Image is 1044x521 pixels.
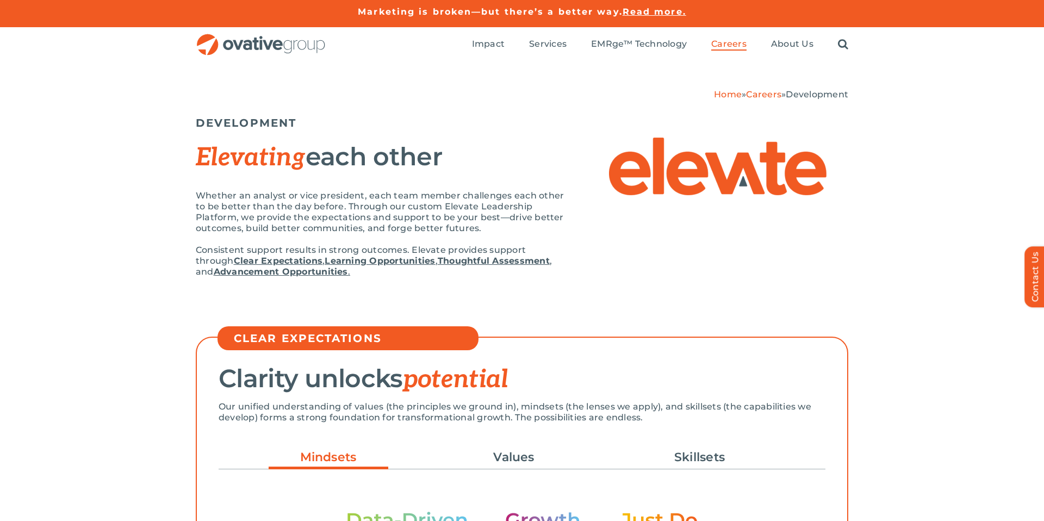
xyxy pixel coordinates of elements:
h2: Clarity unlocks [219,365,825,393]
a: About Us [771,39,813,51]
span: Careers [711,39,747,49]
span: Development [786,89,848,100]
span: About Us [771,39,813,49]
img: Elevate – Elevate Logo [609,138,826,195]
span: , and [196,256,552,277]
a: Careers [746,89,781,100]
a: Values [454,448,574,467]
a: Careers [711,39,747,51]
p: Whether an analyst or vice president, each team member challenges each other to be better than th... [196,190,565,234]
a: Home [714,89,742,100]
a: Learning Opportunities [325,256,435,266]
span: potential [403,364,508,395]
a: OG_Full_horizontal_RGB [196,33,326,43]
a: Search [838,39,848,51]
a: Mindsets [269,448,388,472]
a: Skillsets [640,448,760,467]
a: Thoughtful Assessment [438,256,550,266]
strong: Advancement Opportunities [214,266,348,277]
a: Advancement Opportunities. [214,266,350,277]
span: Elevating [196,142,306,173]
p: Consistent support results in strong outcomes. Elevate provides support through [196,245,565,277]
a: Clear Expectations [234,256,322,266]
span: Impact [472,39,505,49]
h2: each other [196,143,565,171]
a: EMRge™ Technology [591,39,687,51]
a: Read more. [623,7,686,17]
h5: CLEAR EXPECTATIONS [234,332,473,345]
a: Impact [472,39,505,51]
span: Services [529,39,567,49]
h5: DEVELOPMENT [196,116,848,129]
a: Marketing is broken—but there’s a better way. [358,7,623,17]
span: , [436,256,438,266]
span: EMRge™ Technology [591,39,687,49]
span: , [322,256,325,266]
nav: Menu [472,27,848,62]
p: Our unified understanding of values (the principles we ground in), mindsets (the lenses we apply)... [219,401,825,423]
ul: Post Filters [219,443,825,472]
a: Services [529,39,567,51]
span: » » [714,89,848,100]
